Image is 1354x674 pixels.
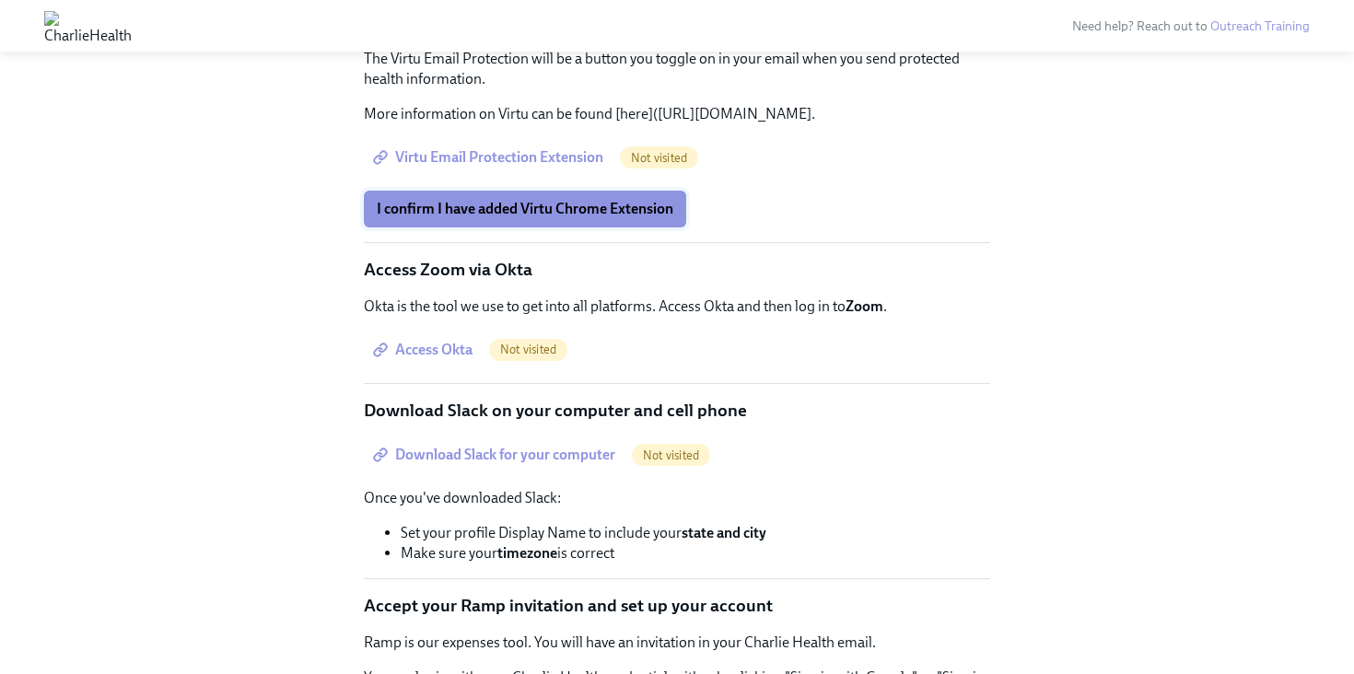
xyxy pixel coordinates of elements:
p: More information on Virtu can be found [here]([URL][DOMAIN_NAME]. [364,104,990,124]
a: Access Okta [364,331,485,368]
button: I confirm I have added Virtu Chrome Extension [364,191,686,227]
span: I confirm I have added Virtu Chrome Extension [377,200,673,218]
a: Download Slack for your computer [364,436,628,473]
p: The Virtu Email Protection will be a button you toggle on in your email when you send protected h... [364,49,990,89]
p: Ramp is our expenses tool. You will have an invitation in your Charlie Health email. [364,633,990,653]
span: Download Slack for your computer [377,446,615,464]
strong: Zoom [846,297,883,315]
p: Access Zoom via Okta [364,258,990,282]
span: Not visited [620,151,698,165]
strong: state and city [682,524,766,541]
span: Not visited [632,448,710,462]
strong: timezone [497,544,557,562]
span: Access Okta [377,341,473,359]
a: Outreach Training [1210,18,1310,34]
a: Virtu Email Protection Extension [364,139,616,176]
li: Make sure your is correct [401,543,990,564]
span: Not visited [489,343,567,356]
span: Virtu Email Protection Extension [377,148,603,167]
p: Accept your Ramp invitation and set up your account [364,594,990,618]
p: Okta is the tool we use to get into all platforms. Access Okta and then log in to . [364,296,990,317]
p: Download Slack on your computer and cell phone [364,399,990,423]
p: Once you've downloaded Slack: [364,488,990,508]
span: Need help? Reach out to [1072,18,1310,34]
img: CharlieHealth [44,11,132,41]
li: Set your profile Display Name to include your [401,523,990,543]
